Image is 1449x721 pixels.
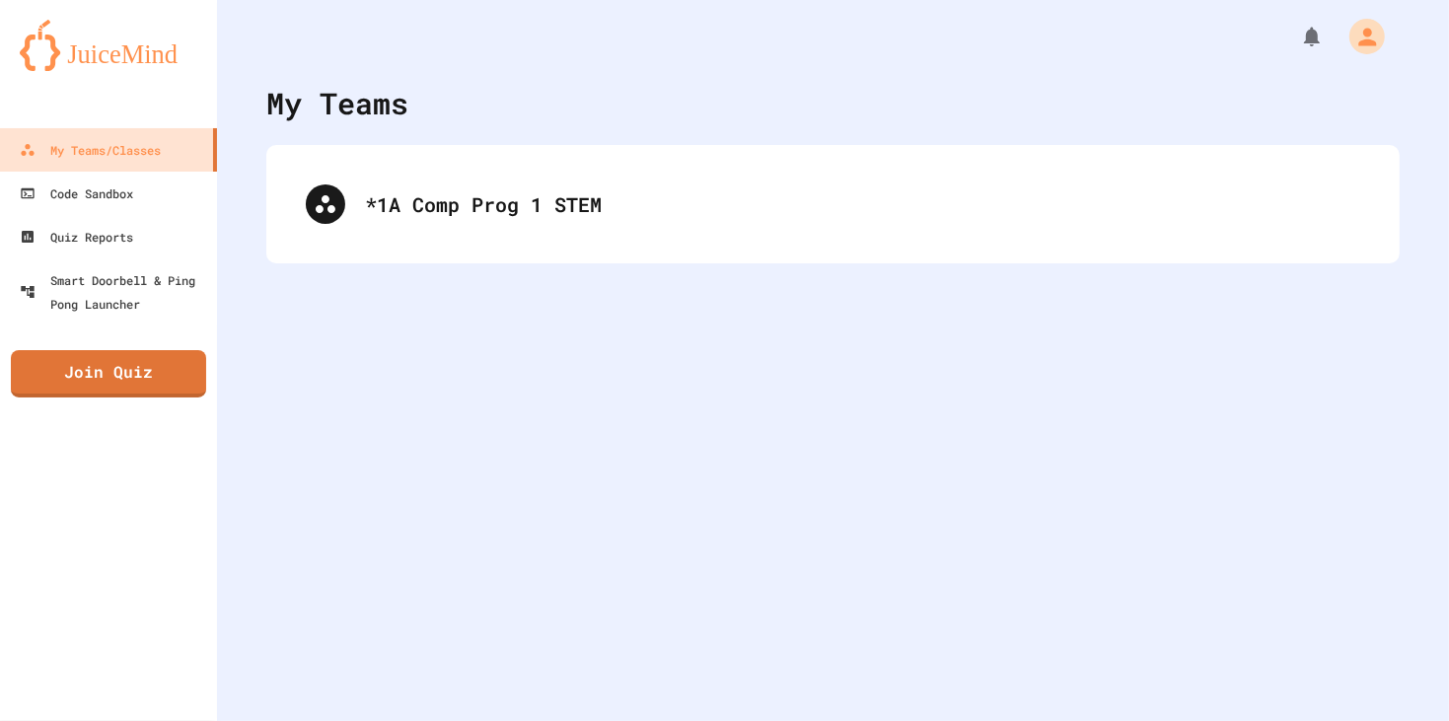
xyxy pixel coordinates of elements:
a: Join Quiz [11,350,206,397]
div: My Account [1329,14,1390,59]
div: Quiz Reports [20,225,133,249]
div: *1A Comp Prog 1 STEM [286,165,1380,244]
div: My Teams/Classes [20,138,161,162]
div: Smart Doorbell & Ping Pong Launcher [20,268,209,316]
img: logo-orange.svg [20,20,197,71]
div: My Teams [266,81,408,125]
div: Code Sandbox [20,181,133,205]
div: My Notifications [1264,20,1329,53]
div: *1A Comp Prog 1 STEM [365,189,1360,219]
